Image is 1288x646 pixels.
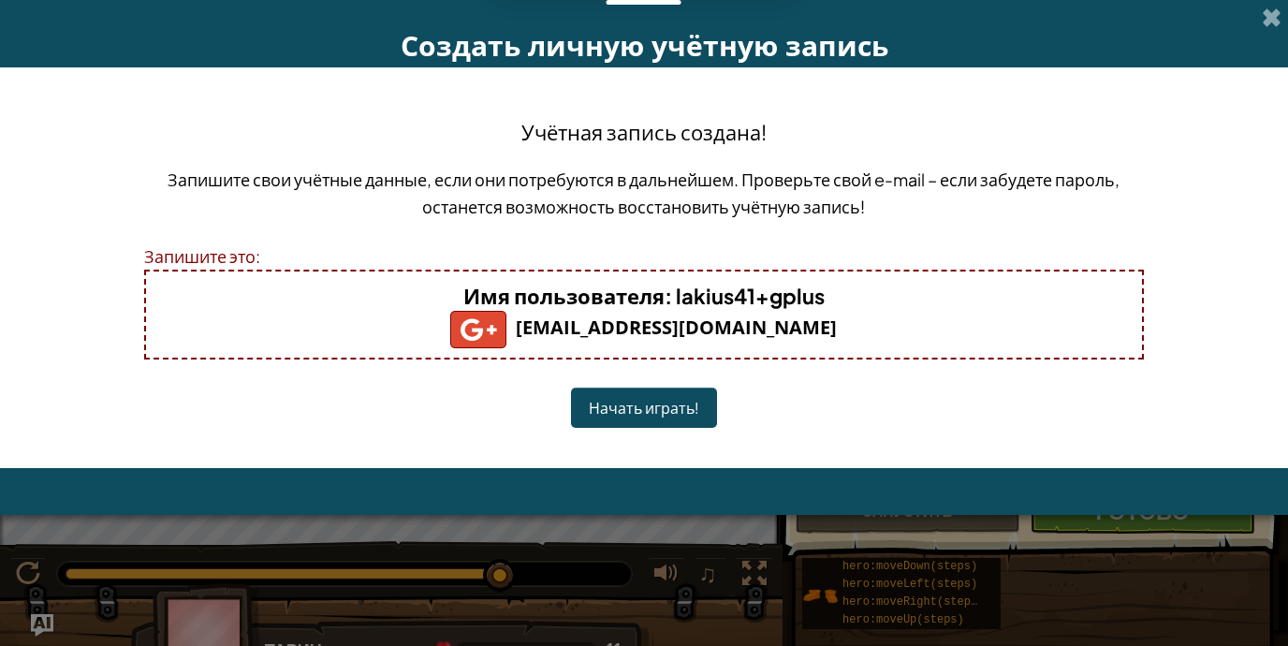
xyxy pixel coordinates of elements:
b: : lakius41+gplus [463,283,825,309]
img: gplus_small.png [450,311,506,348]
b: [EMAIL_ADDRESS][DOMAIN_NAME] [450,315,837,340]
div: Запишите это: [144,242,1145,270]
button: Начать играть! [571,388,717,428]
h4: Учётная запись создана! [521,117,767,147]
span: Имя пользователя [463,283,665,309]
p: Запишите свои учётные данные, если они потребуются в дальнейшем. Проверьте свой e-mail – если заб... [144,166,1145,220]
span: Создать личную учётную запись [401,26,888,65]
